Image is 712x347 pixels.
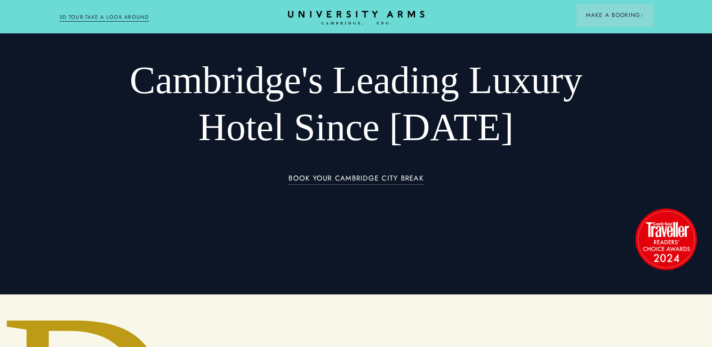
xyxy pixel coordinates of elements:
[59,13,149,22] a: 3D TOUR:TAKE A LOOK AROUND
[640,14,643,17] img: Arrow icon
[586,11,643,19] span: Make a Booking
[119,57,593,151] h1: Cambridge's Leading Luxury Hotel Since [DATE]
[288,11,424,25] a: Home
[631,204,701,274] img: image-2524eff8f0c5d55edbf694693304c4387916dea5-1501x1501-png
[576,4,653,26] button: Make a BookingArrow icon
[288,174,424,185] a: BOOK YOUR CAMBRIDGE CITY BREAK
